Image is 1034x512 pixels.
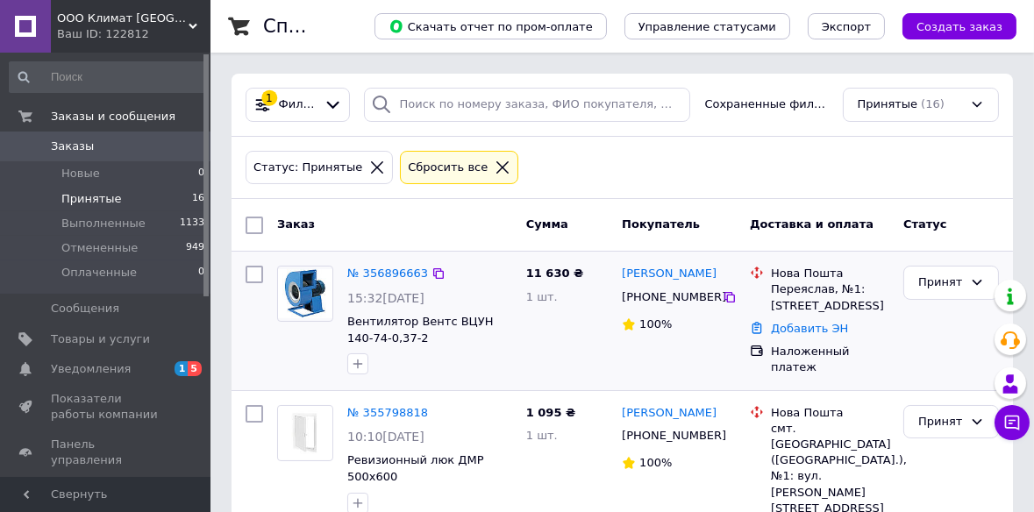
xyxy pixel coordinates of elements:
[622,290,726,303] span: [PHONE_NUMBER]
[374,13,607,39] button: Скачать отчет по пром-оплате
[51,109,175,124] span: Заказы и сообщения
[622,405,717,422] a: [PERSON_NAME]
[624,13,790,39] button: Управление статусами
[57,11,189,26] span: ООО Климат Инвест
[526,429,558,442] span: 1 шт.
[261,90,277,106] div: 1
[750,217,874,231] span: Доставка и оплата
[61,240,138,256] span: Отмененные
[526,406,575,419] span: 1 095 ₴
[995,405,1030,440] button: Чат с покупателем
[347,430,424,444] span: 10:10[DATE]
[771,281,889,313] div: Переяслав, №1: [STREET_ADDRESS]
[526,290,558,303] span: 1 шт.
[404,159,491,177] div: Сбросить все
[51,437,162,468] span: Панель управления
[198,166,204,181] span: 0
[903,217,947,231] span: Статус
[921,97,945,110] span: (16)
[347,315,493,345] a: Вентилятор Вентс ВЦУН 140-74-0,37-2
[918,413,963,431] div: Принят
[526,267,583,280] span: 11 630 ₴
[771,266,889,281] div: Нова Пошта
[278,411,332,455] img: Фото товару
[188,361,202,376] span: 5
[51,391,162,423] span: Показатели работы компании
[61,166,100,181] span: Новые
[704,96,828,113] span: Сохраненные фильтры:
[61,265,137,281] span: Оплаченные
[347,406,428,419] a: № 355798818
[51,331,150,347] span: Товары и услуги
[61,216,146,231] span: Выполненные
[622,266,717,282] a: [PERSON_NAME]
[9,61,206,93] input: Поиск
[347,453,484,483] a: Ревизионный люк ДМР 500х600
[277,217,315,231] span: Заказ
[57,26,210,42] div: Ваш ID: 122812
[771,344,889,375] div: Наложенный платеж
[51,301,119,316] span: Сообщения
[885,19,1016,32] a: Создать заказ
[638,20,776,33] span: Управление статусами
[902,13,1016,39] button: Создать заказ
[389,18,593,34] span: Скачать отчет по пром-оплате
[526,217,568,231] span: Сумма
[51,139,94,154] span: Заказы
[639,317,672,331] span: 100%
[277,266,333,322] a: Фото товару
[347,291,424,305] span: 15:32[DATE]
[622,217,700,231] span: Покупатель
[347,267,428,280] a: № 356896663
[277,405,333,461] a: Фото товару
[186,240,204,256] span: 949
[364,88,691,122] input: Поиск по номеру заказа, ФИО покупателя, номеру телефона, Email, номеру накладной
[918,274,963,292] div: Принят
[250,159,366,177] div: Статус: Принятые
[639,456,672,469] span: 100%
[622,429,726,442] span: [PHONE_NUMBER]
[916,20,1002,33] span: Создать заказ
[180,216,204,231] span: 1133
[279,96,317,113] span: Фильтры
[198,265,204,281] span: 0
[771,322,848,335] a: Добавить ЭН
[808,13,885,39] button: Экспорт
[263,16,414,37] h1: Список заказов
[858,96,918,113] span: Принятые
[192,191,204,207] span: 16
[175,361,189,376] span: 1
[278,269,332,318] img: Фото товару
[51,361,131,377] span: Уведомления
[771,405,889,421] div: Нова Пошта
[822,20,871,33] span: Экспорт
[61,191,122,207] span: Принятые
